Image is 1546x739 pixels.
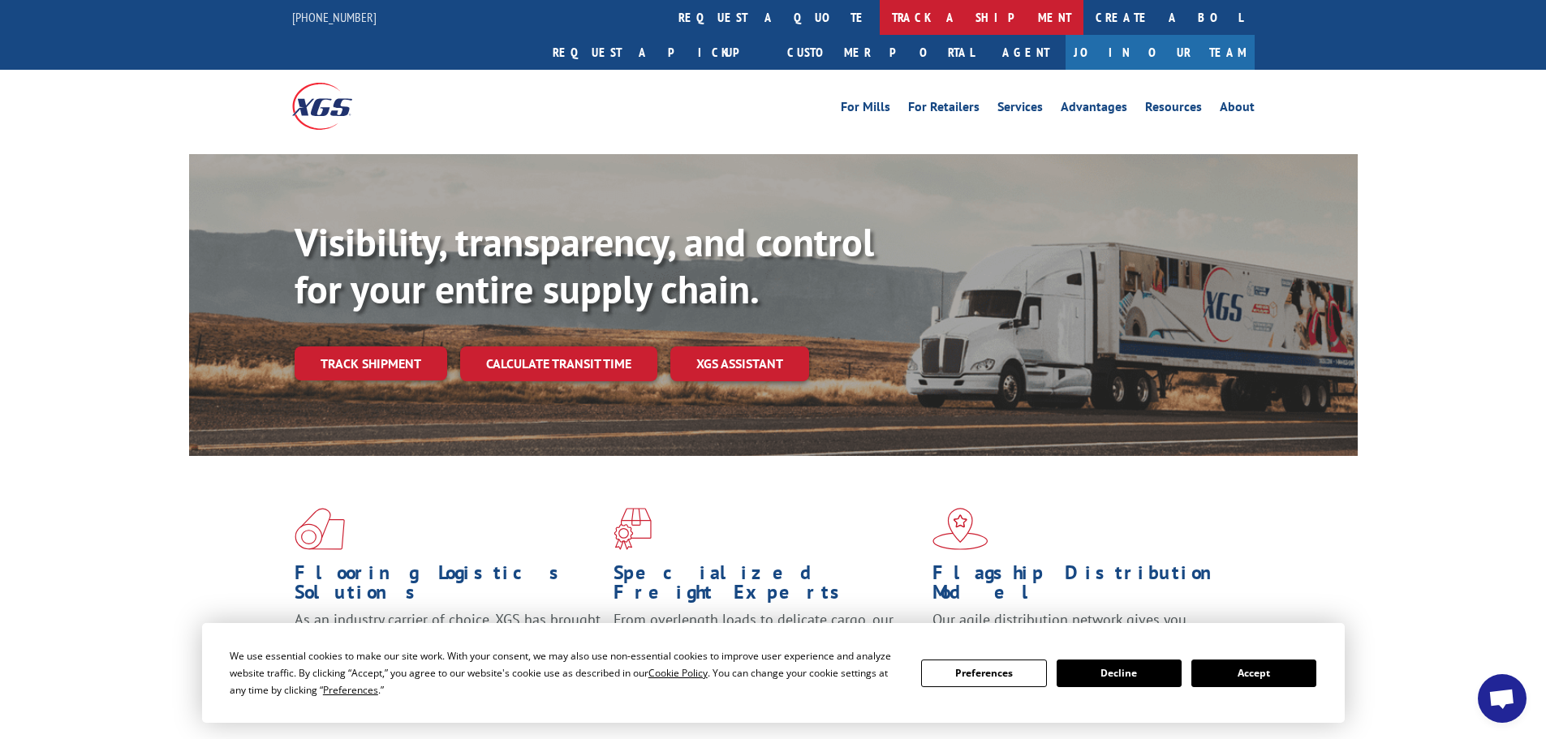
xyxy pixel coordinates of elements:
[540,35,775,70] a: Request a pickup
[1066,35,1255,70] a: Join Our Team
[295,346,447,380] a: Track shipment
[932,610,1231,648] span: Our agile distribution network gives you nationwide inventory management on demand.
[460,346,657,381] a: Calculate transit time
[932,563,1239,610] h1: Flagship Distribution Model
[202,623,1345,723] div: Cookie Consent Prompt
[932,508,988,550] img: xgs-icon-flagship-distribution-model-red
[1478,674,1527,723] div: Open chat
[614,610,920,682] p: From overlength loads to delicate cargo, our experienced staff knows the best way to move your fr...
[292,9,377,25] a: [PHONE_NUMBER]
[841,101,890,118] a: For Mills
[295,610,601,668] span: As an industry carrier of choice, XGS has brought innovation and dedication to flooring logistics...
[921,660,1046,687] button: Preferences
[997,101,1043,118] a: Services
[670,346,809,381] a: XGS ASSISTANT
[614,508,652,550] img: xgs-icon-focused-on-flooring-red
[1145,101,1202,118] a: Resources
[614,563,920,610] h1: Specialized Freight Experts
[295,217,874,314] b: Visibility, transparency, and control for your entire supply chain.
[908,101,980,118] a: For Retailers
[1057,660,1182,687] button: Decline
[986,35,1066,70] a: Agent
[1220,101,1255,118] a: About
[1191,660,1316,687] button: Accept
[648,666,708,680] span: Cookie Policy
[323,683,378,697] span: Preferences
[295,508,345,550] img: xgs-icon-total-supply-chain-intelligence-red
[295,563,601,610] h1: Flooring Logistics Solutions
[230,647,902,698] div: We use essential cookies to make our site work. With your consent, we may also use non-essential ...
[775,35,986,70] a: Customer Portal
[1061,101,1127,118] a: Advantages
